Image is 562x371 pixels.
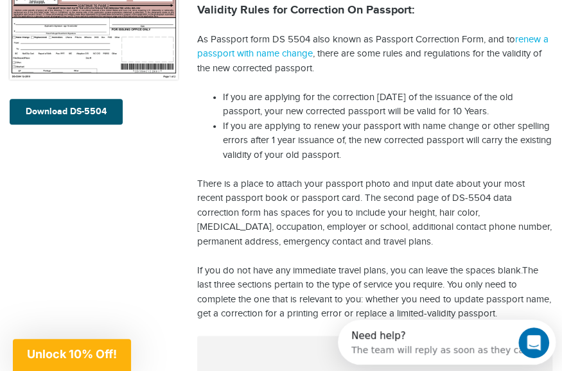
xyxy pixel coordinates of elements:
p: If you do not have any immediate travel plans, you can leave the spaces blank.The last three sect... [197,264,552,322]
strong: Validity Rules for Correction On Passport: [197,3,414,17]
div: Open Intercom Messenger [5,5,230,40]
div: Unlock 10% Off! [13,339,131,371]
li: If you are applying for the correction [DATE] of the issuance of the old passport, your new corre... [223,91,552,119]
li: If you are applying to renew your passport with name change or other spelling errors after 1 year... [223,119,552,163]
iframe: Intercom live chat discovery launcher [338,320,556,365]
span: Unlock 10% Off! [27,347,117,361]
div: The team will reply as soon as they can [13,21,192,35]
a: Download DS-5504 [10,99,123,125]
iframe: Intercom live chat [518,327,549,358]
div: Need help? [13,11,192,21]
p: As Passport form DS 5504 also known as Passport Correction Form, and to , there are some rules an... [197,33,552,76]
p: There is a place to attach your passport photo and input date about your most recent passport boo... [197,177,552,250]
